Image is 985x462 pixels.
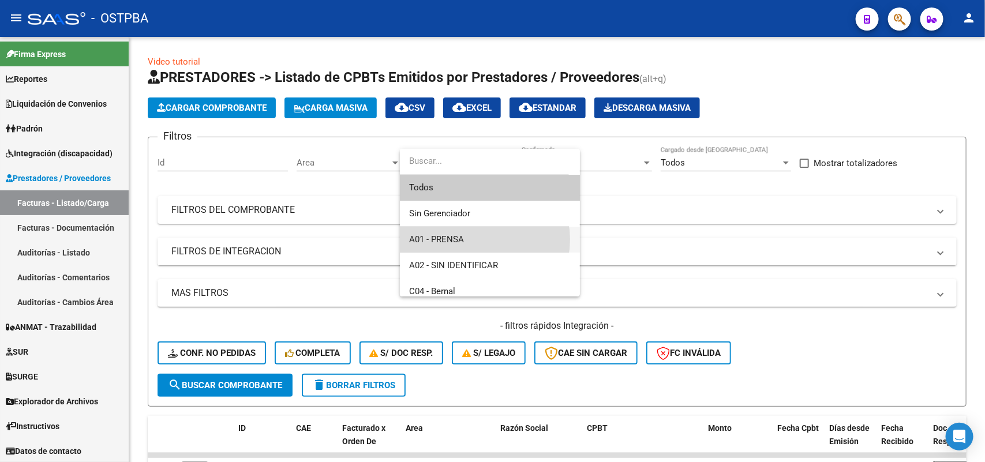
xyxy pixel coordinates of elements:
span: C04 - Bernal [409,286,455,296]
span: Todos [409,175,571,201]
span: Sin Gerenciador [409,208,470,219]
span: A02 - SIN IDENTIFICAR [409,260,498,271]
div: Open Intercom Messenger [946,423,973,450]
span: A01 - PRENSA [409,234,464,245]
input: dropdown search [400,148,569,174]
